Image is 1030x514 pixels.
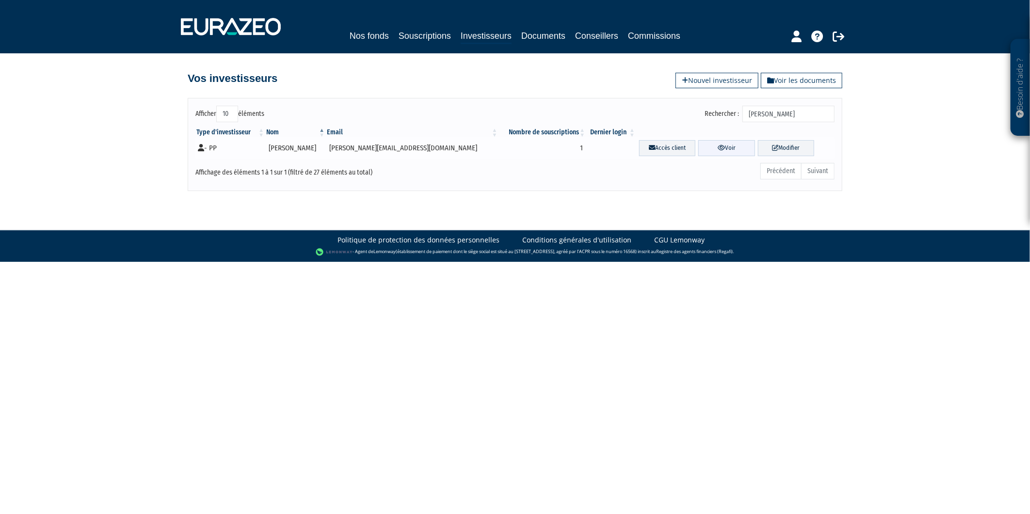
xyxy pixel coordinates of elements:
[338,235,499,245] a: Politique de protection des données personnelles
[1015,44,1026,131] p: Besoin d'aide ?
[265,137,326,159] td: [PERSON_NAME]
[195,162,453,177] div: Affichage des éléments 1 à 1 sur 1 (filtré de 27 éléments au total)
[636,128,835,137] th: &nbsp;
[373,248,396,255] a: Lemonway
[195,128,265,137] th: Type d'investisseur : activer pour trier la colonne par ordre croissant
[758,140,814,156] a: Modifier
[216,106,238,122] select: Afficheréléments
[316,247,353,257] img: logo-lemonway.png
[499,137,586,159] td: 1
[522,235,631,245] a: Conditions générales d'utilisation
[499,128,586,137] th: Nombre de souscriptions : activer pour trier la colonne par ordre croissant
[399,29,451,43] a: Souscriptions
[326,128,499,137] th: Email : activer pour trier la colonne par ordre croissant
[656,248,733,255] a: Registre des agents financiers (Regafi)
[188,73,277,84] h4: Vos investisseurs
[10,247,1020,257] div: - Agent de (établissement de paiement dont le siège social est situé au [STREET_ADDRESS], agréé p...
[705,106,835,122] label: Rechercher :
[521,29,565,43] a: Documents
[654,235,705,245] a: CGU Lemonway
[195,106,264,122] label: Afficher éléments
[265,128,326,137] th: Nom : activer pour trier la colonne par ordre d&eacute;croissant
[586,128,636,137] th: Dernier login : activer pour trier la colonne par ordre croissant
[761,73,842,88] a: Voir les documents
[461,29,512,44] a: Investisseurs
[326,137,499,159] td: [PERSON_NAME][EMAIL_ADDRESS][DOMAIN_NAME]
[575,29,618,43] a: Conseillers
[628,29,680,43] a: Commissions
[195,137,265,159] td: - PP
[742,106,835,122] input: Rechercher :
[181,18,281,35] img: 1732889491-logotype_eurazeo_blanc_rvb.png
[639,140,695,156] a: Accès client
[350,29,389,43] a: Nos fonds
[676,73,758,88] a: Nouvel investisseur
[698,140,755,156] a: Voir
